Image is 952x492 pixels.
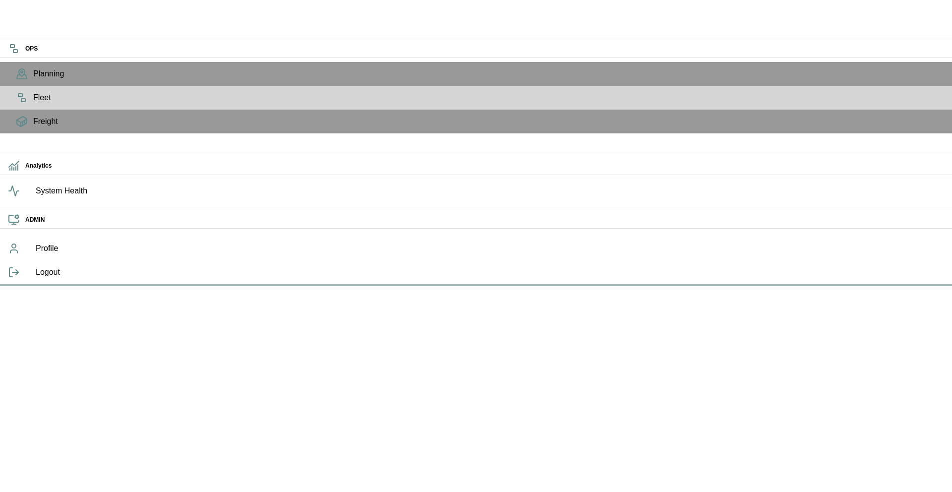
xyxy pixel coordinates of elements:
h6: ADMIN [25,215,944,225]
h6: Analytics [25,161,944,171]
span: Planning [33,68,944,80]
span: Logout [36,266,944,278]
span: Fleet [33,92,944,104]
h6: OPS [25,44,944,54]
span: System Health [36,185,944,197]
span: Freight [33,116,944,127]
span: Profile [36,243,944,254]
